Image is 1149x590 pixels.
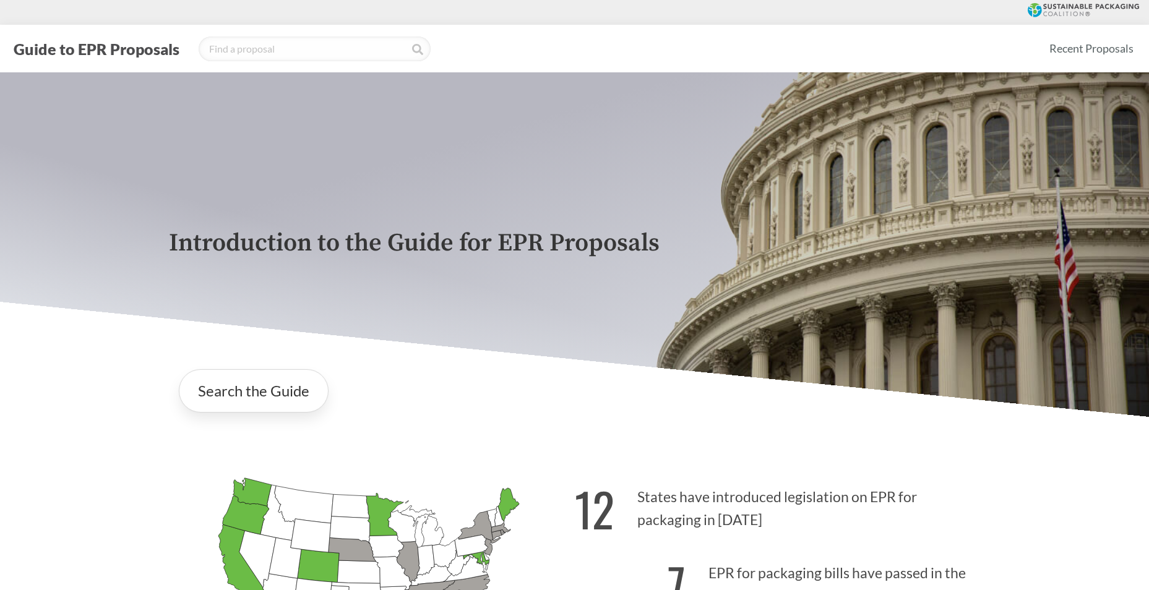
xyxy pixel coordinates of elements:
[169,229,981,257] p: Introduction to the Guide for EPR Proposals
[179,369,329,413] a: Search the Guide
[10,39,183,59] button: Guide to EPR Proposals
[1044,35,1139,62] a: Recent Proposals
[575,467,981,543] p: States have introduced legislation on EPR for packaging in [DATE]
[575,474,614,543] strong: 12
[199,36,431,61] input: Find a proposal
